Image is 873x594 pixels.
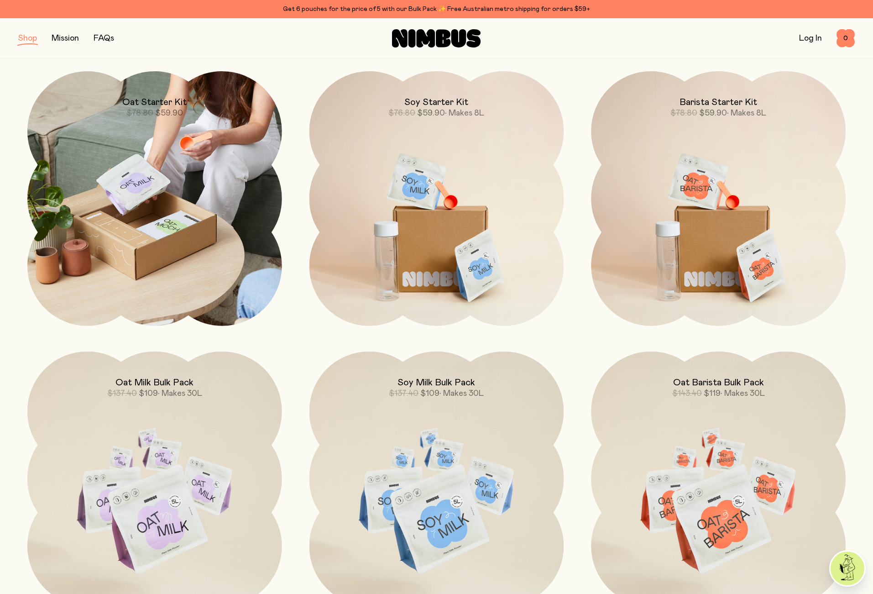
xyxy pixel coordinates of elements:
[18,4,855,15] div: Get 6 pouches for the price of 5 with our Bulk Pack ✨ Free Australian metro shipping for orders $59+
[727,109,766,117] span: • Makes 8L
[799,34,822,42] a: Log In
[397,377,475,388] h2: Soy Milk Bulk Pack
[836,29,855,47] button: 0
[52,34,79,42] a: Mission
[388,109,415,117] span: $76.80
[94,34,114,42] a: FAQs
[704,389,721,398] span: $119
[389,389,418,398] span: $137.40
[115,377,193,388] h2: Oat Milk Bulk Pack
[439,389,484,398] span: • Makes 30L
[126,109,153,117] span: $78.80
[420,389,439,398] span: $109
[699,109,727,117] span: $59.90
[309,71,564,326] a: Soy Starter Kit$76.80$59.90• Makes 8L
[155,109,183,117] span: $59.90
[417,109,445,117] span: $59.90
[158,389,202,398] span: • Makes 30L
[673,377,764,388] h2: Oat Barista Bulk Pack
[122,97,187,108] h2: Oat Starter Kit
[27,71,282,326] a: Oat Starter Kit$78.80$59.90
[139,389,158,398] span: $109
[831,552,864,585] img: agent
[721,389,765,398] span: • Makes 30L
[672,389,702,398] span: $143.40
[404,97,468,108] h2: Soy Starter Kit
[591,71,846,326] a: Barista Starter Kit$78.80$59.90• Makes 8L
[445,109,484,117] span: • Makes 8L
[670,109,697,117] span: $78.80
[680,97,757,108] h2: Barista Starter Kit
[107,389,137,398] span: $137.40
